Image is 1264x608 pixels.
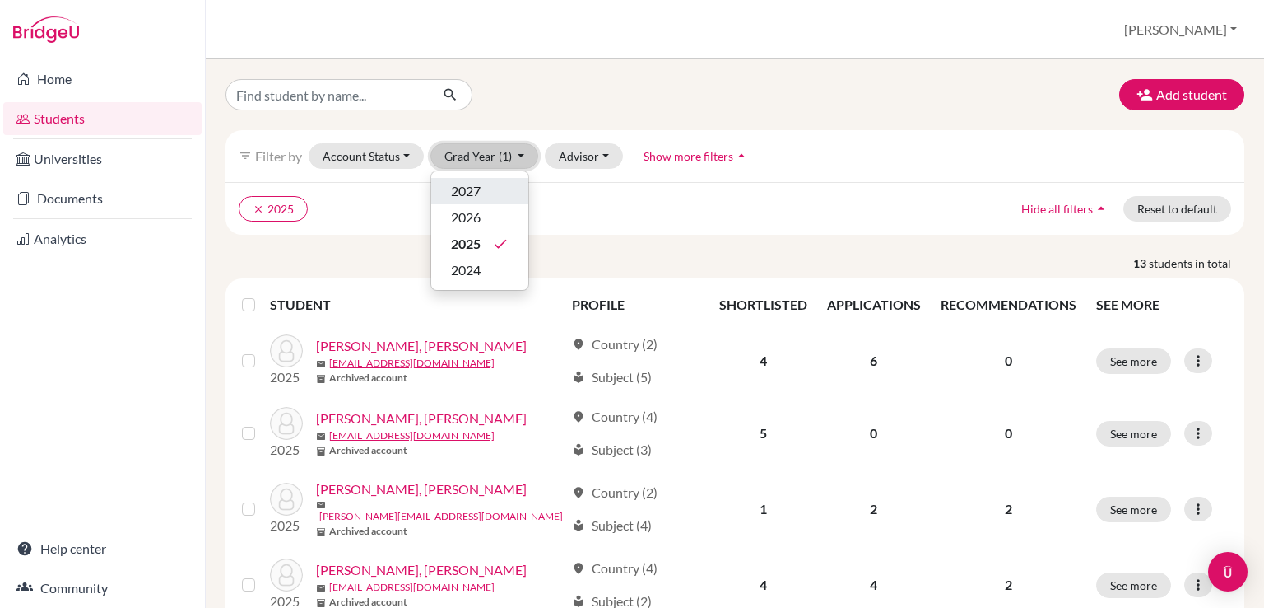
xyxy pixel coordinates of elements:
div: Subject (4) [572,516,652,536]
p: 2025 [270,440,303,460]
span: location_on [572,486,585,499]
span: local_library [572,595,585,608]
button: [PERSON_NAME] [1117,14,1244,45]
span: location_on [572,410,585,423]
div: Grad Year(1) [430,171,529,291]
a: Home [3,63,202,96]
span: mail [316,432,326,442]
a: [EMAIL_ADDRESS][DOMAIN_NAME] [329,428,495,443]
span: Filter by [255,148,302,164]
b: Archived account [329,371,407,386]
span: local_library [572,519,585,532]
td: 2 [817,470,931,549]
i: arrow_drop_up [1093,200,1109,217]
th: STUDENT [270,285,562,325]
span: (1) [499,149,512,163]
button: 2027 [431,178,528,204]
img: Johnston, Matthew Pierce [270,483,303,516]
a: Documents [3,182,202,215]
th: RECOMMENDATIONS [931,285,1086,325]
span: Hide all filters [1021,202,1093,216]
div: Subject (5) [572,367,652,387]
button: 2025done [431,231,528,257]
p: 2025 [270,367,303,387]
span: mail [316,359,326,369]
td: 1 [709,470,817,549]
img: Blake Pintado, Ariana [270,334,303,367]
th: SHORTLISTED [709,285,817,325]
i: arrow_drop_up [733,147,750,164]
span: local_library [572,371,585,384]
input: Find student by name... [225,79,430,110]
a: [EMAIL_ADDRESS][DOMAIN_NAME] [329,580,495,595]
button: 2024 [431,257,528,283]
img: Deleón López, Yesibeth [270,407,303,440]
div: Country (4) [572,407,658,427]
span: inventory_2 [316,598,326,608]
button: Reset to default [1123,196,1231,222]
a: Help center [3,532,202,565]
i: done [492,236,509,252]
i: filter_list [239,149,252,162]
span: mail [316,583,326,593]
span: 2024 [451,260,481,280]
p: 2025 [270,516,303,536]
th: SEE MORE [1086,285,1238,325]
button: See more [1096,348,1171,374]
button: See more [1096,421,1171,447]
span: inventory_2 [316,447,326,456]
span: inventory_2 [316,527,326,537]
button: Show more filtersarrow_drop_up [630,143,764,169]
span: inventory_2 [316,374,326,384]
td: 4 [709,325,817,397]
img: Bridge-U [13,16,79,43]
span: students in total [1149,255,1244,272]
b: Archived account [329,524,407,539]
button: Hide all filtersarrow_drop_up [1007,196,1123,222]
img: Kastelz Leandro, Priscilla [270,559,303,592]
a: [PERSON_NAME][EMAIL_ADDRESS][DOMAIN_NAME] [319,509,563,524]
th: APPLICATIONS [817,285,931,325]
p: 0 [941,351,1076,371]
button: clear2025 [239,196,308,222]
button: Advisor [545,143,623,169]
button: Add student [1119,79,1244,110]
span: 2025 [451,234,481,254]
a: [EMAIL_ADDRESS][DOMAIN_NAME] [329,356,495,371]
button: See more [1096,573,1171,598]
a: [PERSON_NAME], [PERSON_NAME] [316,560,527,580]
button: See more [1096,497,1171,522]
a: [PERSON_NAME], [PERSON_NAME] [316,479,527,499]
strong: 13 [1133,255,1149,272]
div: Open Intercom Messenger [1208,552,1248,592]
i: clear [253,203,264,215]
a: Community [3,572,202,605]
span: 2027 [451,181,481,201]
span: Show more filters [644,149,733,163]
td: 5 [709,397,817,470]
p: 2 [941,575,1076,595]
span: mail [316,500,326,510]
button: Account Status [309,143,424,169]
th: PROFILE [562,285,709,325]
button: 2026 [431,204,528,231]
a: Universities [3,143,202,175]
p: 0 [941,423,1076,443]
div: Country (4) [572,559,658,578]
button: Grad Year(1) [430,143,539,169]
span: local_library [572,443,585,456]
span: location_on [572,562,585,575]
div: Subject (3) [572,440,652,460]
a: Analytics [3,222,202,255]
div: Country (2) [572,483,658,503]
td: 6 [817,325,931,397]
a: Students [3,102,202,135]
td: 0 [817,397,931,470]
span: 2026 [451,208,481,227]
a: [PERSON_NAME], [PERSON_NAME] [316,409,527,428]
a: [PERSON_NAME], [PERSON_NAME] [316,336,527,356]
div: Country (2) [572,334,658,354]
p: 2 [941,499,1076,519]
b: Archived account [329,443,407,458]
span: location_on [572,338,585,351]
